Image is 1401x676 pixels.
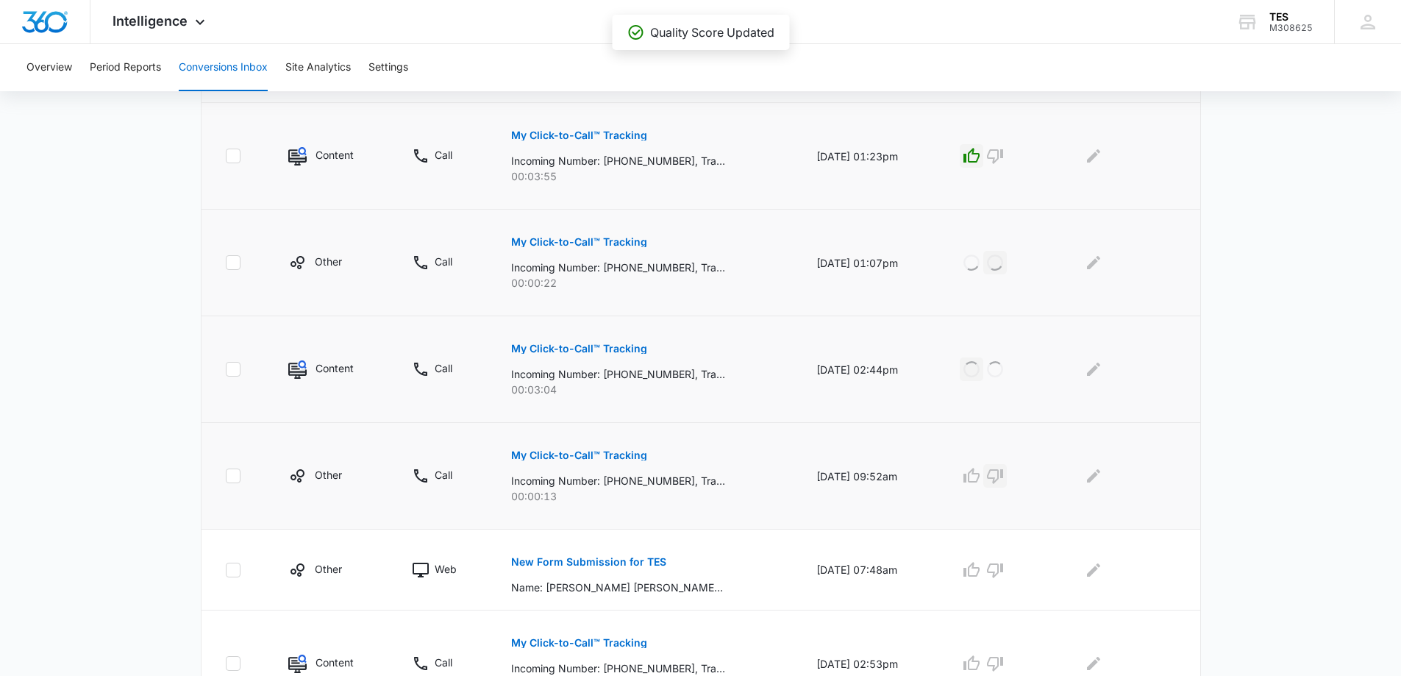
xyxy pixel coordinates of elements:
[511,153,725,168] p: Incoming Number: [PHONE_NUMBER], Tracking Number: [PHONE_NUMBER], Ring To: [PHONE_NUMBER], Caller...
[511,260,725,275] p: Incoming Number: [PHONE_NUMBER], Tracking Number: [PHONE_NUMBER], Ring To: [PHONE_NUMBER], Caller...
[799,103,942,210] td: [DATE] 01:23pm
[511,237,647,247] p: My Click-to-Call™ Tracking
[511,473,725,488] p: Incoming Number: [PHONE_NUMBER], Tracking Number: [PHONE_NUMBER], Ring To: [PHONE_NUMBER], Caller...
[511,344,647,354] p: My Click-to-Call™ Tracking
[511,438,647,473] button: My Click-to-Call™ Tracking
[435,147,452,163] p: Call
[1082,652,1105,675] button: Edit Comments
[511,130,647,140] p: My Click-to-Call™ Tracking
[511,118,647,153] button: My Click-to-Call™ Tracking
[1269,11,1313,23] div: account name
[285,44,351,91] button: Site Analytics
[113,13,188,29] span: Intelligence
[316,655,354,670] p: Content
[1082,144,1105,168] button: Edit Comments
[511,580,725,595] p: Name: [PERSON_NAME] [PERSON_NAME], Email: [PERSON_NAME][EMAIL_ADDRESS][DOMAIN_NAME], Phone: [PHON...
[511,275,781,291] p: 00:00:22
[650,24,774,41] p: Quality Score Updated
[1082,251,1105,274] button: Edit Comments
[435,254,452,269] p: Call
[511,382,781,397] p: 00:03:04
[511,224,647,260] button: My Click-to-Call™ Tracking
[368,44,408,91] button: Settings
[799,210,942,316] td: [DATE] 01:07pm
[315,254,342,269] p: Other
[799,530,942,611] td: [DATE] 07:48am
[799,423,942,530] td: [DATE] 09:52am
[511,366,725,382] p: Incoming Number: [PHONE_NUMBER], Tracking Number: [PHONE_NUMBER], Ring To: [PHONE_NUMBER], Caller...
[316,147,354,163] p: Content
[316,360,354,376] p: Content
[315,561,342,577] p: Other
[1269,23,1313,33] div: account id
[435,561,457,577] p: Web
[90,44,161,91] button: Period Reports
[1082,464,1105,488] button: Edit Comments
[511,661,725,676] p: Incoming Number: [PHONE_NUMBER], Tracking Number: [PHONE_NUMBER], Ring To: [PHONE_NUMBER], Caller...
[799,316,942,423] td: [DATE] 02:44pm
[511,168,781,184] p: 00:03:55
[511,638,647,648] p: My Click-to-Call™ Tracking
[1082,558,1105,582] button: Edit Comments
[435,360,452,376] p: Call
[511,544,666,580] button: New Form Submission for TES
[511,625,647,661] button: My Click-to-Call™ Tracking
[511,331,647,366] button: My Click-to-Call™ Tracking
[1082,357,1105,381] button: Edit Comments
[315,467,342,483] p: Other
[511,450,647,460] p: My Click-to-Call™ Tracking
[179,44,268,91] button: Conversions Inbox
[26,44,72,91] button: Overview
[435,467,452,483] p: Call
[511,488,781,504] p: 00:00:13
[511,557,666,567] p: New Form Submission for TES
[435,655,452,670] p: Call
